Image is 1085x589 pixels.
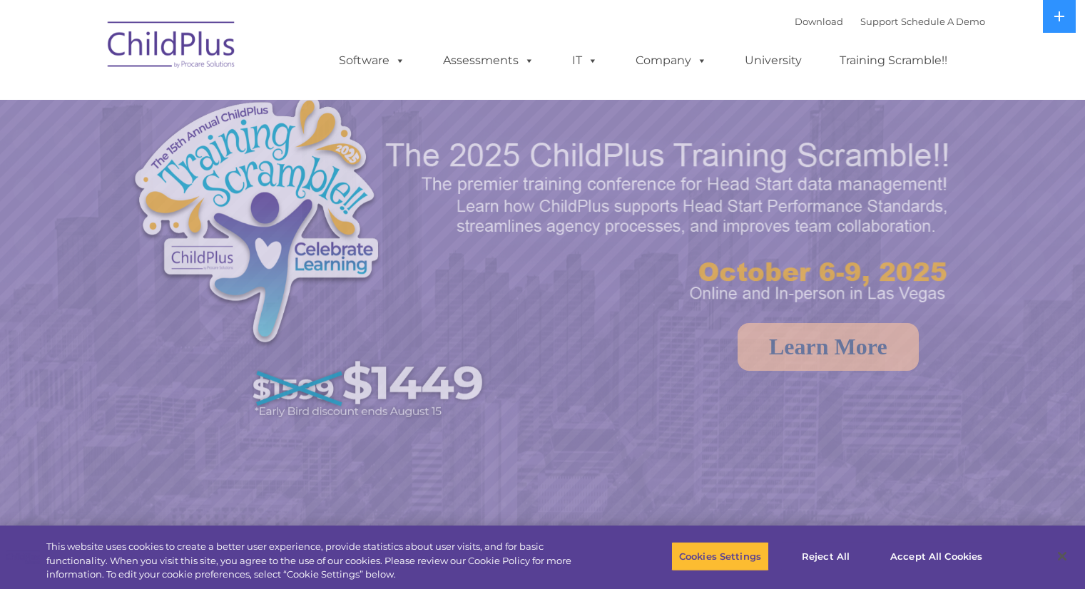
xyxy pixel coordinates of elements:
a: IT [558,46,612,75]
button: Cookies Settings [671,541,769,571]
font: | [795,16,985,27]
button: Close [1046,541,1078,572]
div: This website uses cookies to create a better user experience, provide statistics about user visit... [46,540,597,582]
a: Learn More [738,323,919,371]
a: Software [325,46,419,75]
a: Company [621,46,721,75]
a: University [730,46,816,75]
a: Download [795,16,843,27]
a: Training Scramble!! [825,46,962,75]
a: Support [860,16,898,27]
img: ChildPlus by Procare Solutions [101,11,243,83]
button: Accept All Cookies [882,541,990,571]
a: Assessments [429,46,549,75]
a: Schedule A Demo [901,16,985,27]
button: Reject All [781,541,870,571]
